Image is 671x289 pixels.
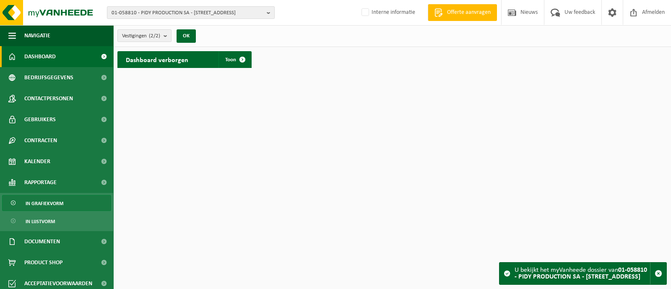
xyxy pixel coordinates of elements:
[2,195,111,211] a: In grafiekvorm
[24,252,62,273] span: Product Shop
[112,7,263,19] span: 01-058810 - PIDY PRODUCTION SA - [STREET_ADDRESS]
[428,4,497,21] a: Offerte aanvragen
[360,6,415,19] label: Interne informatie
[177,29,196,43] button: OK
[225,57,236,62] span: Toon
[24,46,56,67] span: Dashboard
[107,6,275,19] button: 01-058810 - PIDY PRODUCTION SA - [STREET_ADDRESS]
[149,33,160,39] count: (2/2)
[515,263,650,284] div: U bekijkt het myVanheede dossier van
[26,195,63,211] span: In grafiekvorm
[117,51,197,68] h2: Dashboard verborgen
[24,109,56,130] span: Gebruikers
[445,8,493,17] span: Offerte aanvragen
[26,213,55,229] span: In lijstvorm
[24,231,60,252] span: Documenten
[24,25,50,46] span: Navigatie
[122,30,160,42] span: Vestigingen
[24,172,57,193] span: Rapportage
[218,51,251,68] a: Toon
[24,151,50,172] span: Kalender
[24,67,73,88] span: Bedrijfsgegevens
[24,88,73,109] span: Contactpersonen
[515,267,647,280] strong: 01-058810 - PIDY PRODUCTION SA - [STREET_ADDRESS]
[24,130,57,151] span: Contracten
[117,29,172,42] button: Vestigingen(2/2)
[2,213,111,229] a: In lijstvorm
